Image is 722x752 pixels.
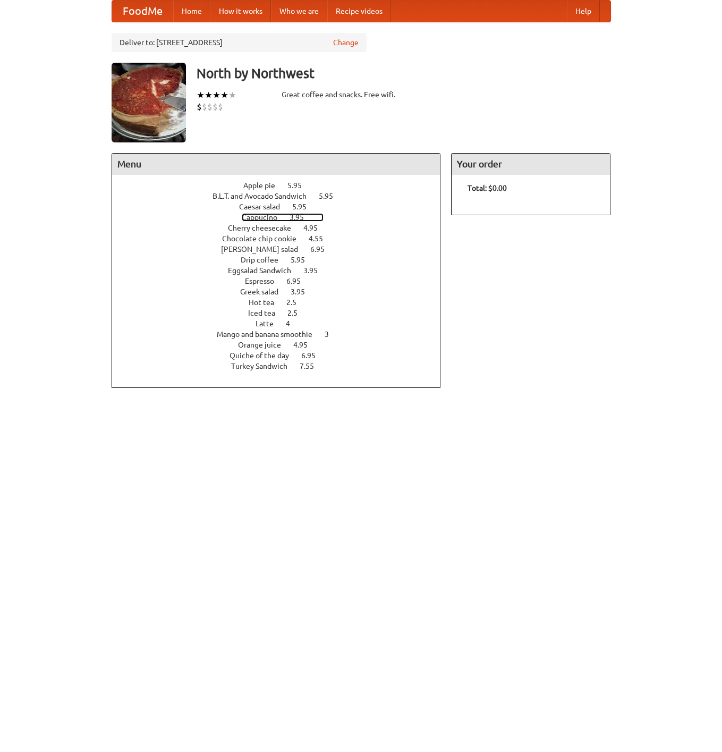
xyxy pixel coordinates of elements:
span: Espresso [245,277,285,285]
a: Home [173,1,210,22]
span: Orange juice [238,341,292,349]
a: Eggsalad Sandwich 3.95 [228,266,337,275]
a: FoodMe [112,1,173,22]
a: Hot tea 2.5 [249,298,316,307]
li: $ [218,101,223,113]
span: 3.95 [290,213,315,222]
a: Who we are [271,1,327,22]
span: Turkey Sandwich [231,362,298,370]
span: Cappucino [242,213,288,222]
li: ★ [213,89,220,101]
span: 2.5 [287,309,308,317]
span: 2.5 [286,298,307,307]
a: B.L.T. and Avocado Sandwich 5.95 [213,192,353,200]
div: Great coffee and snacks. Free wifi. [282,89,441,100]
span: 4.95 [293,341,318,349]
span: 6.95 [301,351,326,360]
a: Orange juice 4.95 [238,341,327,349]
a: Greek salad 3.95 [240,288,325,296]
a: Iced tea 2.5 [248,309,317,317]
span: 6.95 [310,245,335,254]
span: Chocolate chip cookie [222,234,307,243]
span: Drip coffee [241,256,289,264]
a: Espresso 6.95 [245,277,320,285]
img: angular.jpg [112,63,186,142]
li: ★ [220,89,228,101]
span: Hot tea [249,298,285,307]
a: Change [333,37,359,48]
a: Mango and banana smoothie 3 [217,330,349,339]
a: Apple pie 5.95 [243,181,321,190]
span: 5.95 [291,256,316,264]
a: Turkey Sandwich 7.55 [231,362,334,370]
span: 4.95 [303,224,328,232]
span: Greek salad [240,288,289,296]
a: [PERSON_NAME] salad 6.95 [221,245,344,254]
span: Latte [256,319,284,328]
span: 3.95 [291,288,316,296]
li: $ [213,101,218,113]
span: Apple pie [243,181,286,190]
span: Cherry cheesecake [228,224,302,232]
span: B.L.T. and Avocado Sandwich [213,192,317,200]
a: Cappucino 3.95 [242,213,324,222]
li: ★ [205,89,213,101]
a: Chocolate chip cookie 4.55 [222,234,343,243]
h4: Your order [452,154,610,175]
span: Mango and banana smoothie [217,330,323,339]
a: Drip coffee 5.95 [241,256,325,264]
h3: North by Northwest [197,63,611,84]
span: 7.55 [300,362,325,370]
span: Eggsalad Sandwich [228,266,302,275]
b: Total: $0.00 [468,184,507,192]
a: Quiche of the day 6.95 [230,351,335,360]
li: ★ [228,89,236,101]
h4: Menu [112,154,440,175]
a: Latte 4 [256,319,310,328]
li: $ [207,101,213,113]
span: Quiche of the day [230,351,300,360]
span: 5.95 [287,181,312,190]
a: Recipe videos [327,1,391,22]
span: Caesar salad [239,202,291,211]
a: Help [567,1,600,22]
span: 3.95 [303,266,328,275]
div: Deliver to: [STREET_ADDRESS] [112,33,367,52]
li: $ [202,101,207,113]
span: Iced tea [248,309,286,317]
span: [PERSON_NAME] salad [221,245,309,254]
a: Caesar salad 5.95 [239,202,326,211]
span: 5.95 [319,192,344,200]
span: 6.95 [286,277,311,285]
a: Cherry cheesecake 4.95 [228,224,337,232]
span: 5.95 [292,202,317,211]
span: 3 [325,330,339,339]
li: $ [197,101,202,113]
span: 4.55 [309,234,334,243]
a: How it works [210,1,271,22]
li: ★ [197,89,205,101]
span: 4 [286,319,301,328]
